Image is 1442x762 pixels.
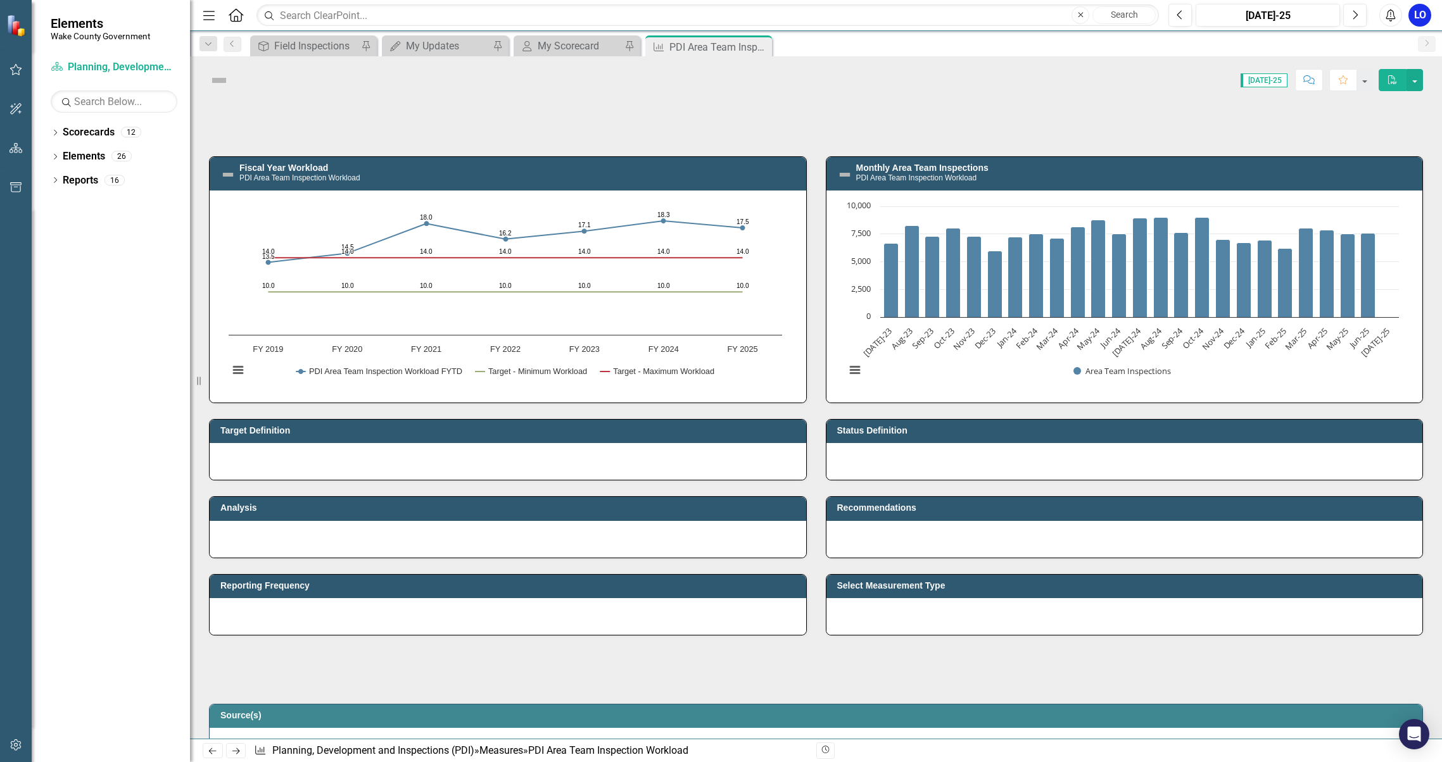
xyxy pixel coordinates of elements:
[51,60,177,75] a: Planning, Development and Inspections (PDI)
[837,581,1417,590] h3: Select Measurement Type
[1399,719,1429,749] div: Open Intercom Messenger
[837,503,1417,513] h3: Recommendations
[1408,4,1431,27] button: LO
[503,237,509,242] path: FY 2022, 16.17021277. PDI Area Team Inspection Workload FYTD.
[727,344,757,354] text: FY 2025
[51,16,150,31] span: Elements
[63,173,98,188] a: Reports
[1111,9,1138,20] span: Search
[1304,325,1329,351] text: Apr-25
[475,366,587,376] button: Show Target - Minimum Workload
[1323,325,1350,353] text: May-25
[1358,325,1392,359] text: [DATE]-25
[411,344,441,354] text: FY 2021
[104,175,125,185] div: 16
[1194,217,1209,317] path: Oct-24, 8,976. Area Team Inspections.
[1236,242,1251,317] path: Dec-24, 6,701. Area Team Inspections.
[499,248,512,255] text: 14.0
[1277,248,1292,317] path: Feb-25, 6,197. Area Team Inspections.
[866,310,871,322] text: 0
[657,282,670,289] text: 10.0
[837,167,852,182] img: Not Defined
[851,283,871,294] text: 2,500
[839,200,1405,390] svg: Interactive chart
[931,325,956,351] text: Oct-23
[657,248,670,255] text: 14.0
[222,200,794,390] div: Chart. Highcharts interactive chart.
[861,325,894,359] text: [DATE]-23
[946,228,960,317] path: Oct-23, 8,006. Area Team Inspections.
[1132,218,1147,317] path: Jul-24, 8,949. Area Team Inspections.
[479,744,523,756] a: Measures
[6,14,29,37] img: ClearPoint Strategy
[889,325,915,352] text: Aug-23
[332,344,362,354] text: FY 2020
[1196,4,1340,27] button: [DATE]-25
[569,344,600,354] text: FY 2023
[851,227,871,239] text: 7,500
[1153,217,1168,317] path: Aug-24, 9,000. Area Team Inspections.
[737,248,749,255] text: 14.0
[845,361,863,378] button: View chart menu, Chart
[266,218,745,265] g: PDI Area Team Inspection Workload FYTD, line 1 of 3 with 7 data points.
[499,282,512,289] text: 10.0
[424,221,429,226] path: FY 2021, 17.98774659. PDI Area Team Inspection Workload FYTD.
[669,39,769,55] div: PDI Area Team Inspection Workload
[63,125,115,140] a: Scorecards
[1111,234,1126,317] path: Jun-24, 7,537. Area Team Inspections.
[1070,227,1085,317] path: Apr-24, 8,126. Area Team Inspections.
[51,91,177,113] input: Search Below...
[1200,8,1336,23] div: [DATE]-25
[220,503,800,513] h3: Analysis
[1097,325,1123,351] text: Jun-24
[229,361,247,378] button: View chart menu, Chart
[406,38,490,54] div: My Updates
[538,38,621,54] div: My Scorecard
[1282,325,1308,352] text: Mar-25
[661,218,666,223] path: FY 2024, 18.30565846. PDI Area Team Inspection Workload FYTD.
[1180,325,1206,351] text: Oct-24
[1028,234,1043,317] path: Feb-24, 7,508. Area Team Inspections.
[253,38,358,54] a: Field Inspections
[341,248,354,255] text: 14.0
[909,325,935,351] text: Sep-23
[1013,325,1040,351] text: Feb-24
[1243,325,1268,351] text: Jan-25
[341,282,354,289] text: 10.0
[1055,325,1081,351] text: Apr-24
[856,163,989,173] a: Monthly Area Team Inspections
[266,259,271,265] path: FY 2019, 13.45403838. PDI Area Team Inspection Workload FYTD.
[1073,365,1172,376] button: Show Area Team Inspections
[837,426,1417,435] h3: Status Definition
[1340,234,1355,317] path: May-25, 7,507. Area Team Inspections.
[341,244,354,251] text: 14.5
[993,325,1018,350] text: Jan-24
[578,282,591,289] text: 10.0
[262,248,275,255] text: 14.0
[648,344,679,354] text: FY 2024
[1008,237,1022,317] path: Jan-24, 7,227. Area Team Inspections.
[499,230,512,237] text: 16.2
[272,744,474,756] a: Planning, Development and Inspections (PDI)
[1319,230,1334,317] path: Apr-25, 7,835. Area Team Inspections.
[1360,233,1375,317] path: Jun-25, 7,598. Area Team Inspections.
[209,70,229,91] img: Not Defined
[490,344,521,354] text: FY 2022
[847,199,871,211] text: 10,000
[266,289,745,294] g: Target - Minimum Workload, line 2 of 3 with 7 data points.
[1241,73,1287,87] span: [DATE]-25
[856,173,977,182] small: PDI Area Team Inspection Workload
[1220,325,1247,351] text: Dec-24
[1049,238,1064,317] path: Mar-24, 7,127. Area Team Inspections.
[220,167,236,182] img: Not Defined
[266,255,745,260] g: Target - Maximum Workload, line 3 of 3 with 7 data points.
[1033,325,1060,352] text: Mar-24
[420,248,433,255] text: 14.0
[966,236,981,317] path: Nov-23, 7,287. Area Team Inspections.
[987,251,1002,317] path: Dec-23, 5,976. Area Team Inspections.
[262,253,275,260] text: 13.5
[1215,239,1230,317] path: Nov-24, 6,974. Area Team Inspections.
[1262,325,1288,351] text: Feb-25
[600,366,714,376] button: Show Target - Maximum Workload
[63,149,105,164] a: Elements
